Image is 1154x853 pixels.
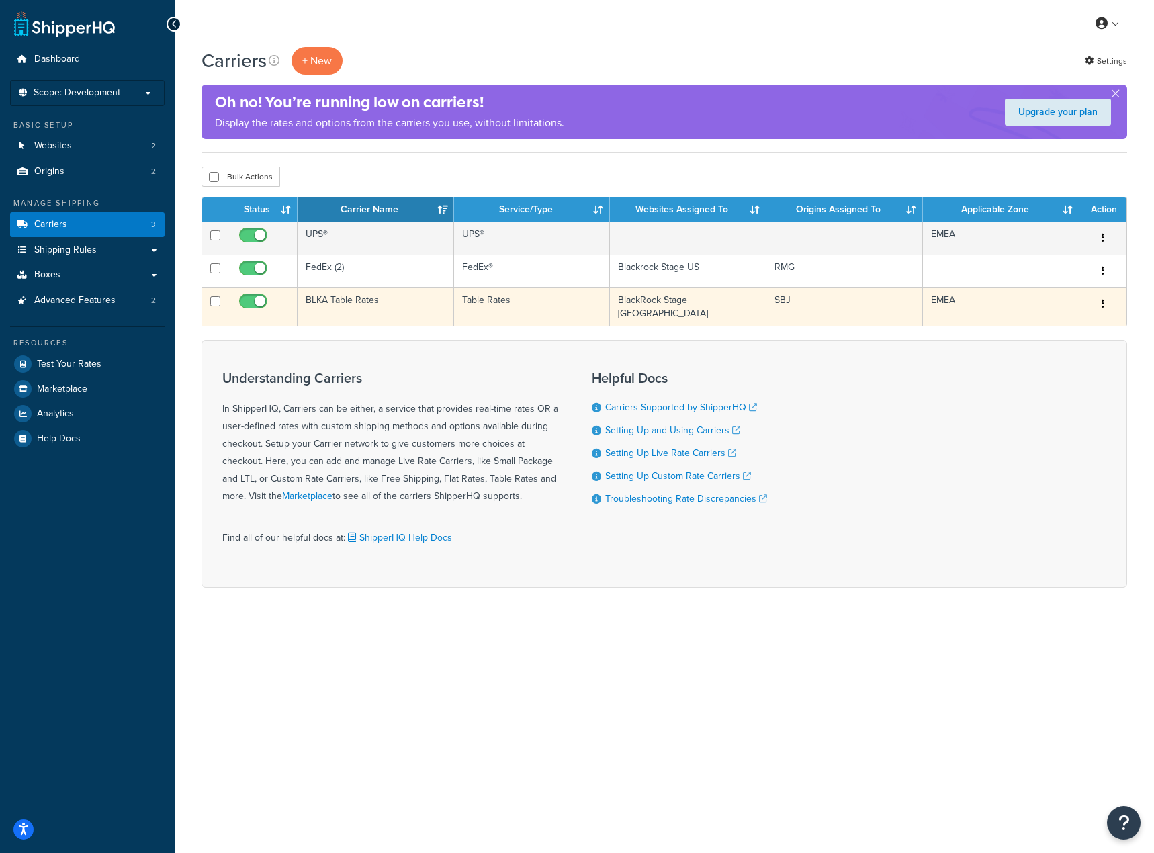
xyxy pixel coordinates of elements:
[10,120,165,131] div: Basic Setup
[34,87,120,99] span: Scope: Development
[10,426,165,451] a: Help Docs
[1005,99,1111,126] a: Upgrade your plan
[37,408,74,420] span: Analytics
[610,197,766,222] th: Websites Assigned To: activate to sort column ascending
[34,269,60,281] span: Boxes
[10,159,165,184] li: Origins
[10,197,165,209] div: Manage Shipping
[10,134,165,159] a: Websites 2
[610,255,766,287] td: Blackrock Stage US
[34,219,67,230] span: Carriers
[10,288,165,313] a: Advanced Features 2
[10,337,165,349] div: Resources
[10,47,165,72] a: Dashboard
[34,166,64,177] span: Origins
[610,287,766,326] td: BlackRock Stage [GEOGRAPHIC_DATA]
[222,371,558,386] h3: Understanding Carriers
[298,255,454,287] td: FedEx (2)
[151,140,156,152] span: 2
[605,400,757,414] a: Carriers Supported by ShipperHQ
[10,212,165,237] li: Carriers
[605,469,751,483] a: Setting Up Custom Rate Carriers
[10,352,165,376] a: Test Your Rates
[10,134,165,159] li: Websites
[151,295,156,306] span: 2
[10,159,165,184] a: Origins 2
[605,492,767,506] a: Troubleshooting Rate Discrepancies
[37,384,87,395] span: Marketplace
[202,48,267,74] h1: Carriers
[298,197,454,222] th: Carrier Name: activate to sort column ascending
[10,263,165,287] a: Boxes
[605,423,740,437] a: Setting Up and Using Carriers
[10,377,165,401] a: Marketplace
[215,91,564,114] h4: Oh no! You’re running low on carriers!
[34,295,116,306] span: Advanced Features
[151,166,156,177] span: 2
[222,371,558,505] div: In ShipperHQ, Carriers can be either, a service that provides real-time rates OR a user-defined r...
[215,114,564,132] p: Display the rates and options from the carriers you use, without limitations.
[10,402,165,426] a: Analytics
[454,255,611,287] td: FedEx®
[14,10,115,37] a: ShipperHQ Home
[228,197,298,222] th: Status: activate to sort column ascending
[298,287,454,326] td: BLKA Table Rates
[10,212,165,237] a: Carriers 3
[592,371,767,386] h3: Helpful Docs
[34,54,80,65] span: Dashboard
[202,167,280,187] button: Bulk Actions
[282,489,332,503] a: Marketplace
[222,519,558,547] div: Find all of our helpful docs at:
[34,140,72,152] span: Websites
[605,446,736,460] a: Setting Up Live Rate Carriers
[454,287,611,326] td: Table Rates
[923,287,1079,326] td: EMEA
[34,244,97,256] span: Shipping Rules
[10,288,165,313] li: Advanced Features
[10,238,165,263] a: Shipping Rules
[766,255,923,287] td: RMG
[454,197,611,222] th: Service/Type: activate to sort column ascending
[345,531,452,545] a: ShipperHQ Help Docs
[766,287,923,326] td: SBJ
[37,359,101,370] span: Test Your Rates
[1079,197,1126,222] th: Action
[923,222,1079,255] td: EMEA
[766,197,923,222] th: Origins Assigned To: activate to sort column ascending
[292,47,343,75] button: + New
[37,433,81,445] span: Help Docs
[298,222,454,255] td: UPS®
[1085,52,1127,71] a: Settings
[923,197,1079,222] th: Applicable Zone: activate to sort column ascending
[151,219,156,230] span: 3
[1107,806,1141,840] button: Open Resource Center
[454,222,611,255] td: UPS®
